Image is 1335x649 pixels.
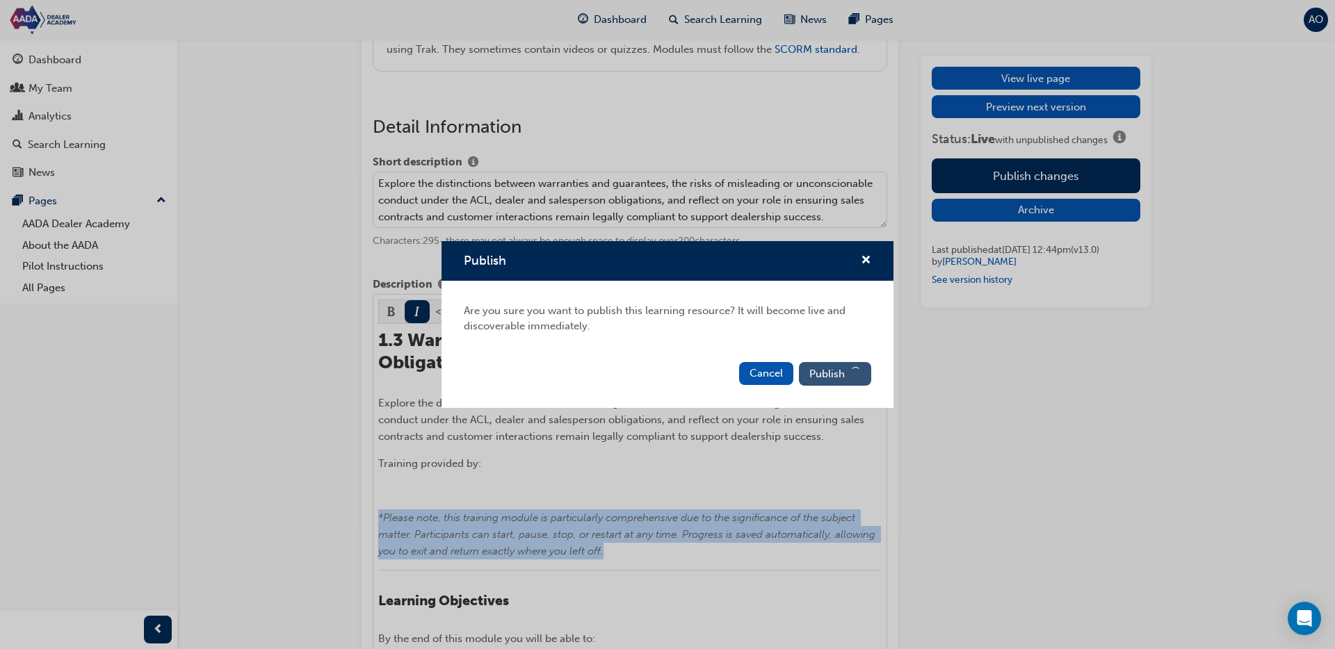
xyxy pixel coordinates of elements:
div: Are you sure you want to publish this learning resource? It will become live and discoverable imm... [442,281,893,356]
button: cross-icon [861,252,871,270]
span: Publish [464,253,506,268]
span: cross-icon [861,255,871,268]
button: Publish [799,362,871,386]
span: Publish [809,368,845,380]
div: Publish [442,241,893,408]
div: Open Intercom Messenger [1288,602,1321,635]
button: Cancel [739,362,793,385]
